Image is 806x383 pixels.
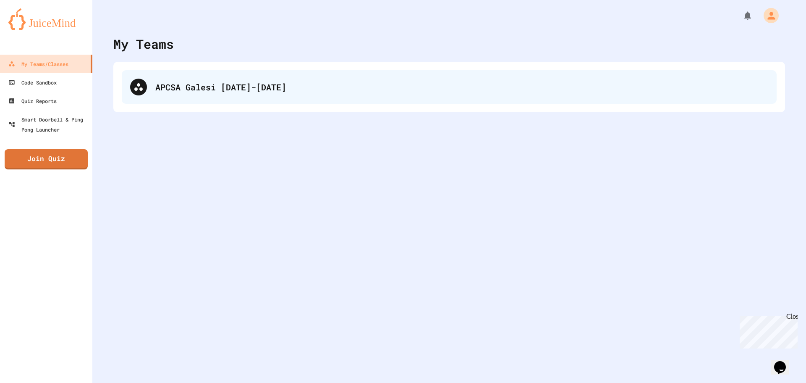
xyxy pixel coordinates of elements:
div: APCSA Galesi [DATE]-[DATE] [155,81,768,93]
div: My Notifications [727,8,755,23]
div: My Account [755,6,781,25]
div: My Teams [113,34,174,53]
iframe: chat widget [736,313,798,349]
div: Quiz Reports [8,96,57,106]
div: Code Sandbox [8,77,57,87]
div: My Teams/Classes [8,59,68,69]
iframe: chat widget [771,349,798,375]
div: Smart Doorbell & Ping Pong Launcher [8,114,89,135]
div: Chat with us now!Close [3,3,58,53]
a: Join Quiz [5,149,88,169]
div: APCSA Galesi [DATE]-[DATE] [122,70,777,104]
img: logo-orange.svg [8,8,84,30]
